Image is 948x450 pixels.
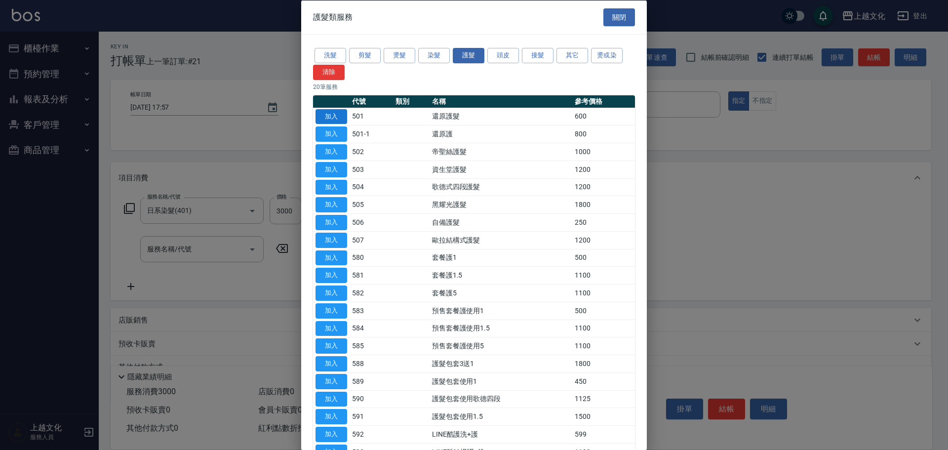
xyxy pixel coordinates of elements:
[350,408,393,425] td: 591
[316,232,347,247] button: 加入
[316,109,347,124] button: 加入
[430,425,572,443] td: LINE酷護洗+護
[572,320,635,337] td: 1100
[350,425,393,443] td: 592
[430,355,572,372] td: 護髮包套3送1
[316,162,347,177] button: 加入
[350,95,393,108] th: 代號
[316,179,347,195] button: 加入
[572,408,635,425] td: 1500
[430,390,572,408] td: 護髮包套使用歌德四段
[316,286,347,301] button: 加入
[316,321,347,336] button: 加入
[350,390,393,408] td: 590
[572,95,635,108] th: 參考價格
[603,8,635,26] button: 關閉
[316,303,347,318] button: 加入
[572,178,635,196] td: 1200
[350,355,393,372] td: 588
[572,161,635,178] td: 1200
[430,196,572,213] td: 黑耀光護髮
[430,95,572,108] th: 名稱
[572,143,635,161] td: 1000
[316,126,347,142] button: 加入
[572,249,635,267] td: 500
[572,425,635,443] td: 599
[316,427,347,442] button: 加入
[572,302,635,320] td: 500
[316,409,347,424] button: 加入
[316,356,347,371] button: 加入
[418,48,450,63] button: 染髮
[572,231,635,249] td: 1200
[556,48,588,63] button: 其它
[384,48,415,63] button: 燙髮
[572,108,635,125] td: 600
[350,143,393,161] td: 502
[591,48,623,63] button: 燙或染
[453,48,484,63] button: 護髮
[350,161,393,178] td: 503
[316,373,347,389] button: 加入
[350,284,393,302] td: 582
[350,372,393,390] td: 589
[350,196,393,213] td: 505
[572,266,635,284] td: 1100
[350,337,393,355] td: 585
[430,408,572,425] td: 護髮包套使用1.5
[430,213,572,231] td: 自備護髮
[572,390,635,408] td: 1125
[430,337,572,355] td: 預售套餐護使用5
[572,284,635,302] td: 1100
[350,231,393,249] td: 507
[313,64,345,80] button: 清除
[316,338,347,354] button: 加入
[350,302,393,320] td: 583
[350,320,393,337] td: 584
[316,197,347,212] button: 加入
[572,355,635,372] td: 1800
[350,213,393,231] td: 506
[522,48,553,63] button: 接髮
[430,108,572,125] td: 還原護髮
[349,48,381,63] button: 剪髮
[487,48,519,63] button: 頭皮
[430,178,572,196] td: 歌德式四段護髮
[315,48,346,63] button: 洗髮
[430,125,572,143] td: 還原護
[313,12,353,22] span: 護髮類服務
[350,108,393,125] td: 501
[350,178,393,196] td: 504
[316,144,347,160] button: 加入
[430,266,572,284] td: 套餐護1.5
[572,372,635,390] td: 450
[572,125,635,143] td: 800
[350,249,393,267] td: 580
[430,284,572,302] td: 套餐護5
[430,231,572,249] td: 歐拉結構式護髮
[316,215,347,230] button: 加入
[313,82,635,91] p: 20 筆服務
[572,337,635,355] td: 1100
[430,249,572,267] td: 套餐護1
[430,302,572,320] td: 預售套餐護使用1
[350,125,393,143] td: 501-1
[572,213,635,231] td: 250
[430,143,572,161] td: 帝聖絲護髮
[430,320,572,337] td: 預售套餐護使用1.5
[430,372,572,390] td: 護髮包套使用1
[316,391,347,407] button: 加入
[393,95,429,108] th: 類別
[430,161,572,178] td: 資生堂護髮
[316,250,347,265] button: 加入
[316,268,347,283] button: 加入
[572,196,635,213] td: 1800
[350,266,393,284] td: 581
